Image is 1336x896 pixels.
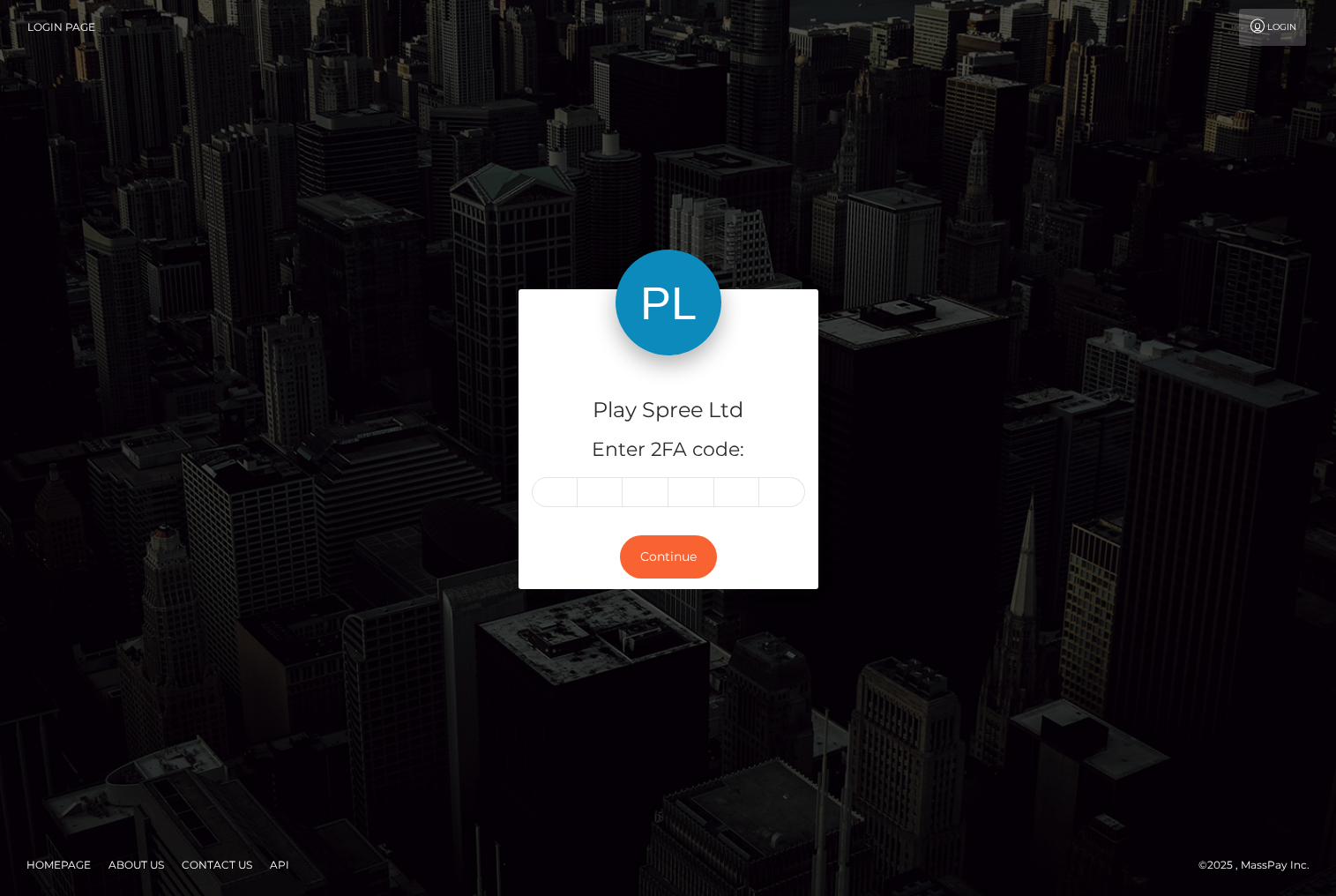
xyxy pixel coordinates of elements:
a: Login Page [27,9,95,46]
button: Continue [620,535,717,579]
img: Play Spree Ltd [616,250,721,355]
a: Homepage [19,851,98,878]
h5: Enter 2FA code: [532,437,805,464]
a: Contact Us [175,851,259,878]
a: About Us [101,851,171,878]
a: API [263,851,296,878]
a: Login [1239,9,1306,46]
div: © 2025 , MassPay Inc. [1198,855,1323,875]
h4: Play Spree Ltd [532,395,805,426]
